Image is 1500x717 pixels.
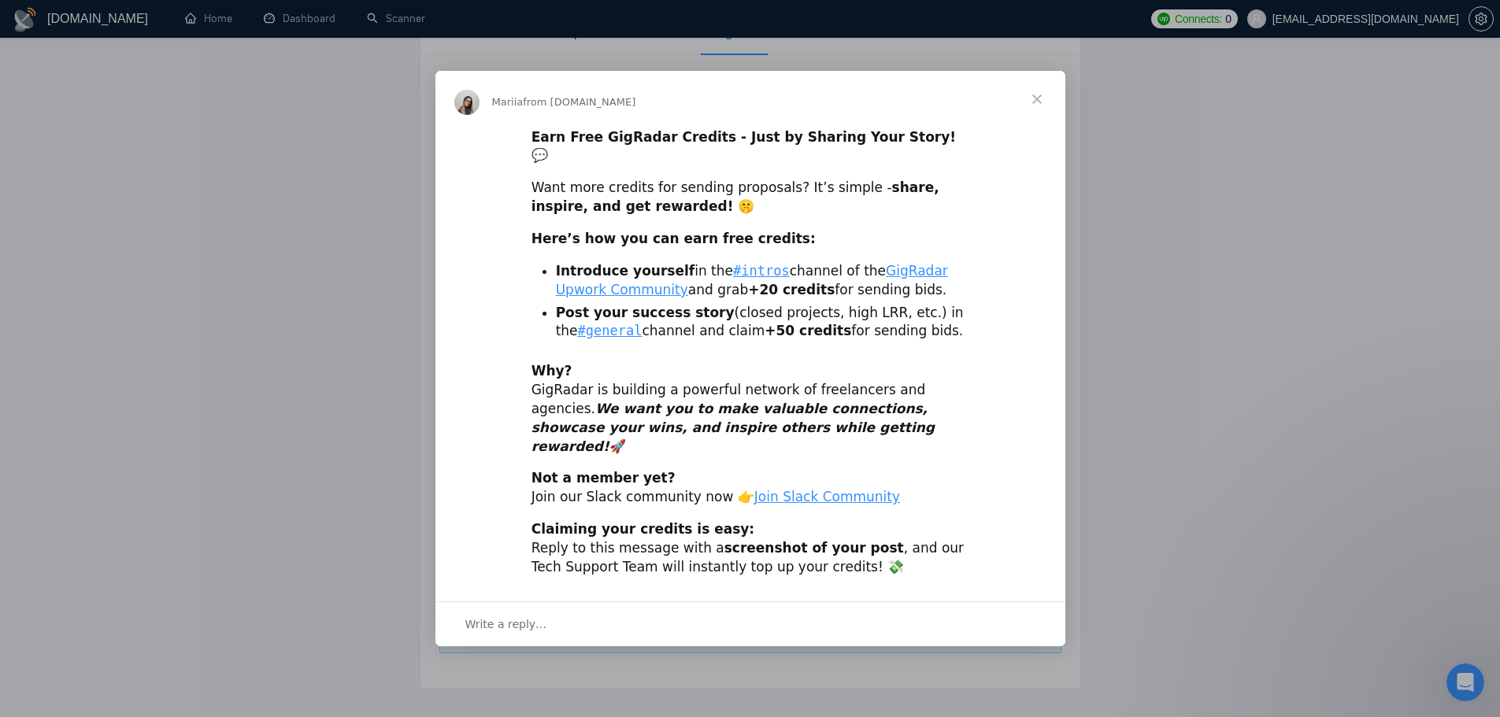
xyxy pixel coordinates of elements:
[531,231,816,246] b: Here’s how you can earn free credits:
[492,96,524,108] span: Mariia
[523,96,635,108] span: from [DOMAIN_NAME]
[435,601,1065,646] div: Open conversation and reply
[556,263,695,279] b: Introduce yourself
[531,129,956,145] b: Earn Free GigRadar Credits - Just by Sharing Your Story!
[531,521,755,537] b: Claiming your credits is easy:
[733,263,790,279] a: #intros
[578,323,643,338] a: #general
[724,540,904,556] b: screenshot of your post
[754,489,900,504] a: Join Slack Community
[556,304,969,342] li: (closed projects, high LRR, etc.) in the channel and claim for sending bids.
[556,263,948,298] a: GigRadar Upwork Community
[531,179,969,216] div: Want more credits for sending proposals? It’s simple -
[531,362,969,456] div: GigRadar is building a powerful network of freelancers and agencies. 🚀
[531,469,969,507] div: Join our Slack community now 👉
[531,128,969,166] div: 💬
[531,520,969,576] div: Reply to this message with a , and our Tech Support Team will instantly top up your credits! 💸
[531,401,935,454] i: We want you to make valuable connections, showcase your wins, and inspire others while getting re...
[748,282,835,298] b: +20 credits
[765,323,851,338] b: +50 credits
[465,614,547,634] span: Write a reply…
[1009,71,1065,128] span: Close
[454,90,480,115] img: Profile image for Mariia
[531,470,676,486] b: Not a member yet?
[531,363,572,379] b: Why?
[556,262,969,300] li: in the channel of the and grab for sending bids.
[556,305,735,320] b: Post your success story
